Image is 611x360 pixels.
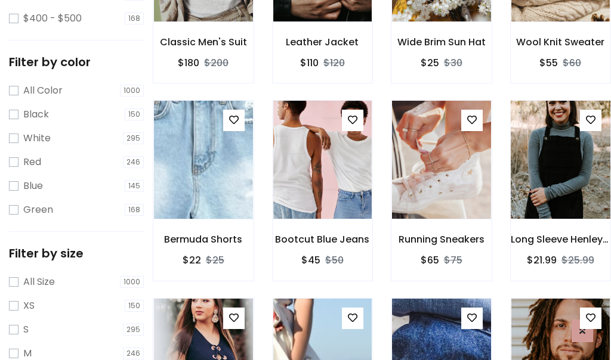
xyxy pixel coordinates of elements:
h6: $25 [421,57,439,69]
h6: Classic Men's Suit [153,36,254,48]
del: $25.99 [561,253,594,267]
label: XS [23,299,35,313]
del: $25 [206,253,224,267]
label: White [23,131,51,145]
label: Green [23,203,53,217]
h6: Bermuda Shorts [153,234,254,245]
del: $30 [444,56,462,70]
span: 168 [125,204,144,216]
h6: Long Sleeve Henley T-Shirt [511,234,611,245]
del: $200 [204,56,229,70]
del: $120 [323,56,345,70]
label: $400 - $500 [23,11,82,26]
span: 145 [125,180,144,192]
span: 150 [125,108,144,120]
span: 1000 [120,85,144,97]
del: $60 [563,56,581,70]
h6: $21.99 [527,255,557,266]
span: 150 [125,300,144,312]
label: Black [23,107,49,122]
span: 1000 [120,276,144,288]
h6: $110 [300,57,319,69]
h6: Running Sneakers [391,234,492,245]
span: 246 [123,347,144,359]
h6: $45 [301,255,320,266]
label: S [23,322,29,337]
h5: Filter by size [9,246,144,260]
h5: Filter by color [9,55,144,69]
h6: $65 [421,255,439,266]
span: 168 [125,13,144,24]
label: All Size [23,275,55,289]
h6: Leather Jacket [273,36,373,48]
h6: Bootcut Blue Jeans [273,234,373,245]
del: $75 [444,253,462,267]
h6: $22 [183,255,201,266]
label: Blue [23,179,43,193]
label: All Color [23,83,63,98]
span: 295 [123,132,144,144]
label: Red [23,155,41,169]
h6: $180 [178,57,199,69]
del: $50 [325,253,344,267]
span: 246 [123,156,144,168]
span: 295 [123,324,144,336]
h6: Wool Knit Sweater [511,36,611,48]
h6: Wide Brim Sun Hat [391,36,492,48]
h6: $55 [539,57,558,69]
